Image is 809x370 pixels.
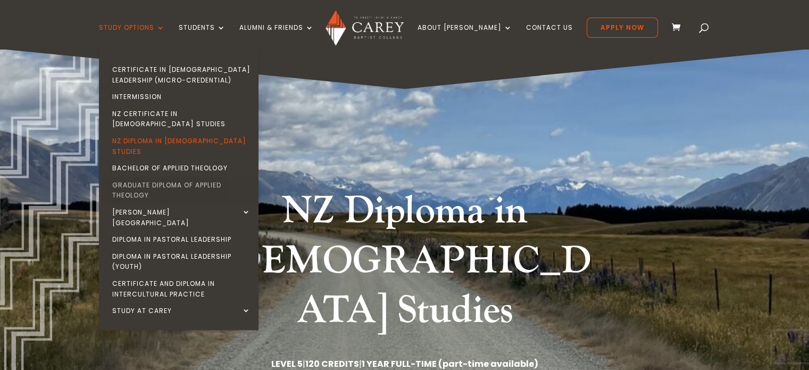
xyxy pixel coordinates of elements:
strong: LEVEL 5 [271,358,303,370]
a: About [PERSON_NAME] [418,24,512,49]
a: Apply Now [587,18,658,38]
strong: 120 CREDITS [305,358,359,370]
a: Certificate in [DEMOGRAPHIC_DATA] Leadership (Micro-credential) [102,61,261,88]
a: Intermission [102,88,261,105]
a: [PERSON_NAME][GEOGRAPHIC_DATA] [102,204,261,231]
a: Diploma in Pastoral Leadership [102,231,261,248]
a: Contact Us [526,24,573,49]
a: Study at Carey [102,302,261,319]
a: Certificate and Diploma in Intercultural Practice [102,275,261,302]
a: Study Options [99,24,165,49]
a: Students [179,24,226,49]
a: NZ Diploma in [DEMOGRAPHIC_DATA] Studies [102,133,261,160]
a: Bachelor of Applied Theology [102,160,261,177]
a: Diploma in Pastoral Leadership (Youth) [102,248,261,275]
a: NZ Certificate in [DEMOGRAPHIC_DATA] Studies [102,105,261,133]
a: Graduate Diploma of Applied Theology [102,177,261,204]
img: Carey Baptist College [326,10,404,46]
h1: NZ Diploma in [DEMOGRAPHIC_DATA] Studies [205,186,604,341]
strong: 1 YEAR FULL-TIME (part-time available) [362,358,538,370]
a: Alumni & Friends [239,24,314,49]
